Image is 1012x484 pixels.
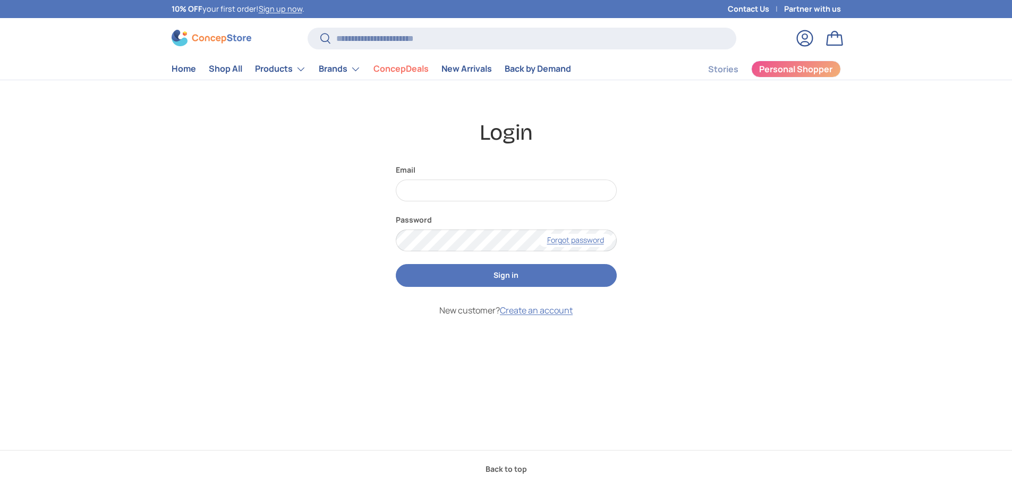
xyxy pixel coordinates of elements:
summary: Brands [312,58,367,80]
span: Personal Shopper [759,65,832,73]
nav: Primary [172,58,571,80]
button: Sign in [396,264,617,287]
p: New customer? [396,304,617,317]
nav: Secondary [683,58,841,80]
a: ConcepDeals [373,58,429,79]
a: Sign up now [259,4,302,14]
iframe: Social Login [396,329,617,406]
a: Forgot password [539,234,613,247]
strong: 10% OFF [172,4,202,14]
a: Brands [319,58,361,80]
a: Back by Demand [505,58,571,79]
a: Contact Us [728,3,784,15]
a: Stories [708,59,738,80]
a: Home [172,58,196,79]
a: Partner with us [784,3,841,15]
h1: Login [172,118,841,147]
a: Personal Shopper [751,61,841,78]
label: Password [396,214,617,225]
summary: Products [249,58,312,80]
img: ConcepStore [172,30,251,46]
p: your first order! . [172,3,304,15]
a: Products [255,58,306,80]
a: Create an account [500,304,573,316]
label: Email [396,164,617,175]
a: New Arrivals [441,58,492,79]
a: Shop All [209,58,242,79]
